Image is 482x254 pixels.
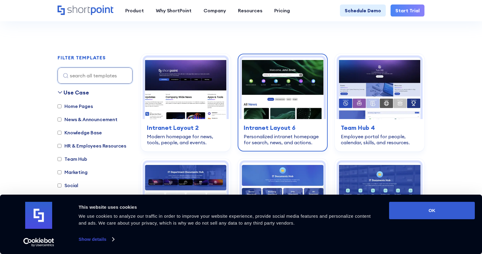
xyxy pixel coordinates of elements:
[58,155,87,163] label: Team Hub
[58,184,61,187] input: Social
[238,54,327,151] a: Intranet Layout 6 – SharePoint Homepage Design: Personalized intranet homepage for search, news, ...
[64,88,89,97] div: Use Case
[238,7,262,14] div: Resources
[156,7,192,14] div: Why ShortPoint
[58,131,61,135] input: Knowledge Base
[13,238,65,247] a: Usercentrics Cookiebot - opens in a new window
[79,214,371,226] span: We use cookies to analyze our traffic in order to improve your website experience, provide social...
[145,163,227,224] img: Documents 1 – SharePoint Document Library Template: Faster document findability with search, filt...
[58,103,93,110] label: Home Pages
[119,4,150,16] a: Product
[150,4,198,16] a: Why ShortPoint
[58,142,126,149] label: HR & Employees Resources
[58,157,61,161] input: Team Hub
[58,104,61,108] input: Home Pages
[340,4,386,16] a: Schedule Demo
[244,123,321,132] h3: Intranet Layout 6
[391,4,424,16] a: Start Trial
[145,58,227,119] img: Intranet Layout 2 – SharePoint Homepage Design: Modern homepage for news, tools, people, and events.
[125,7,144,14] div: Product
[58,144,61,148] input: HR & Employees Resources
[341,123,418,132] h3: Team Hub 4
[79,204,376,211] div: This website uses cookies
[58,118,61,121] input: News & Announcement
[232,4,268,16] a: Resources
[25,202,52,229] img: logo
[198,4,232,16] a: Company
[58,169,88,176] label: Marketing
[389,202,475,219] button: OK
[58,170,61,174] input: Marketing
[58,116,118,123] label: News & Announcement
[274,7,290,14] div: Pricing
[242,58,323,119] img: Intranet Layout 6 – SharePoint Homepage Design: Personalized intranet homepage for search, news, ...
[268,4,296,16] a: Pricing
[335,54,424,151] a: Team Hub 4 – SharePoint Employee Portal Template: Employee portal for people, calendar, skills, a...
[339,58,421,119] img: Team Hub 4 – SharePoint Employee Portal Template: Employee portal for people, calendar, skills, a...
[58,67,132,84] input: search all templates
[141,54,231,151] a: Intranet Layout 2 – SharePoint Homepage Design: Modern homepage for news, tools, people, and even...
[242,163,323,224] img: Documents 2 – Document Management Template: Central document hub with alerts, search, and actions.
[204,7,226,14] div: Company
[147,123,225,132] h3: Intranet Layout 2
[339,163,421,224] img: Documents 3 – Document Management System Template: All-in-one system for documents, updates, and ...
[244,133,321,145] div: Personalized intranet homepage for search, news, and actions.
[58,55,106,61] h2: FILTER TEMPLATES
[58,5,113,16] a: Home
[58,182,78,189] label: Social
[79,235,114,244] a: Show details
[341,133,418,145] div: Employee portal for people, calendar, skills, and resources.
[58,129,102,136] label: Knowledge Base
[147,133,225,145] div: Modern homepage for news, tools, people, and events.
